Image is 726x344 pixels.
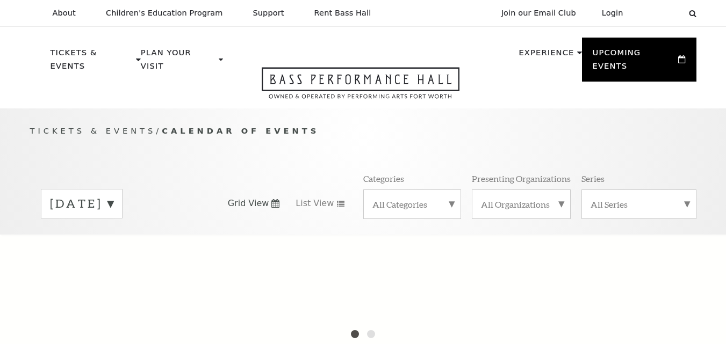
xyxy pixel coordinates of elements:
[296,197,334,209] span: List View
[472,173,571,184] p: Presenting Organizations
[593,46,676,79] p: Upcoming Events
[51,46,134,79] p: Tickets & Events
[228,197,269,209] span: Grid View
[106,9,223,18] p: Children's Education Program
[641,8,679,18] select: Select:
[372,199,452,210] label: All Categories
[162,126,319,135] span: Calendar of Events
[481,199,562,210] label: All Organizations
[141,46,216,79] p: Plan Your Visit
[591,199,687,210] label: All Series
[519,46,574,65] p: Experience
[50,195,113,212] label: [DATE]
[581,173,605,184] p: Series
[363,173,404,184] p: Categories
[30,126,156,135] span: Tickets & Events
[314,9,371,18] p: Rent Bass Hall
[30,125,696,138] p: /
[53,9,76,18] p: About
[253,9,284,18] p: Support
